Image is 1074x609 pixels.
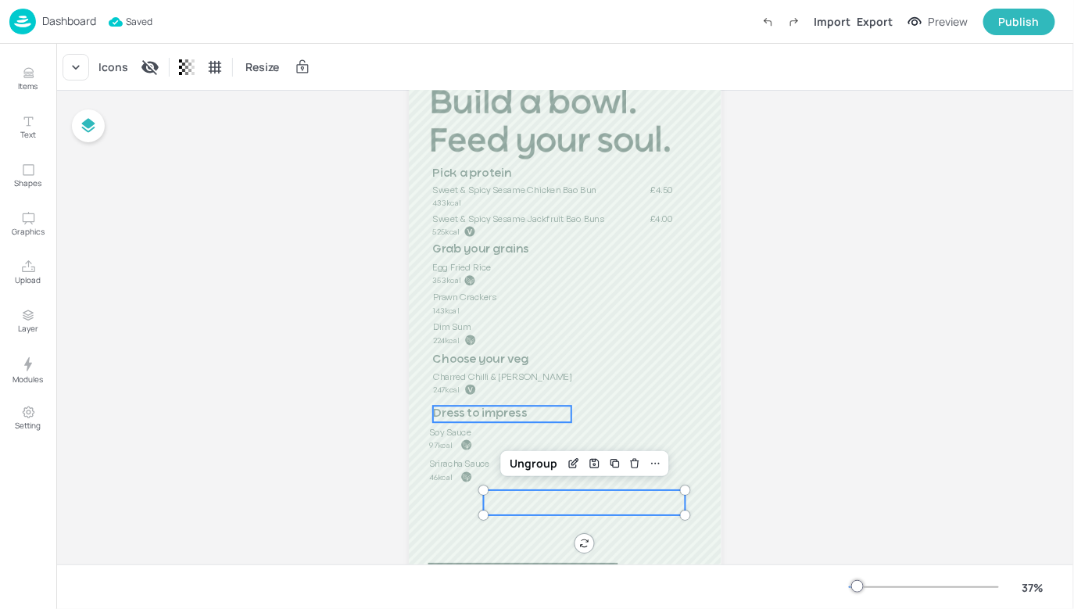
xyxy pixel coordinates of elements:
span: Sweet & Spicy Sesame Chicken Bao Bun [433,184,596,195]
span: £4.00 [651,213,674,224]
span: Prawn Crackers [433,292,496,303]
div: Duplicate [604,453,625,474]
span: Sriracha Sauce [429,458,490,470]
span: Resize [242,59,282,75]
div: Import [814,13,850,30]
button: Publish [983,9,1055,35]
span: 46kcal [430,472,453,482]
span: Soy Sauce [429,426,471,438]
span: 247kcal [434,385,460,394]
p: Dashboard [42,16,96,27]
span: Sweet & Spicy Sesame Jackfruit Bao Buns [433,213,604,224]
label: Undo (Ctrl + Z) [754,9,781,35]
div: Display condition [138,55,163,80]
span: 97kcal [430,440,453,450]
span: 224kcal [434,335,460,345]
div: 37 % [1015,579,1052,596]
span: Charred Chilli & [PERSON_NAME] [433,371,572,382]
span: 433kcal [433,198,461,207]
span: 353kcal [433,276,461,285]
span: 143kcal [434,306,460,315]
div: Export [857,13,893,30]
span: Dim Sum [433,321,471,333]
span: £4.50 [651,184,674,195]
div: Edit Item [564,453,584,474]
button: Preview [899,10,977,34]
span: Grab your grains [433,243,530,255]
span: 525kcal [433,227,460,236]
span: Saved [109,14,152,30]
label: Redo (Ctrl + Y) [781,9,807,35]
div: Publish [999,13,1040,30]
img: logo-86c26b7e.jpg [9,9,36,34]
div: Icons [95,55,131,80]
div: Ungroup [503,453,564,474]
span: Egg Fried Rice [433,262,492,274]
div: Delete [625,453,645,474]
span: Choose your veg [433,354,528,366]
span: Pick a protein [433,167,512,179]
span: Dress to impress [433,408,527,420]
div: Preview [928,13,968,30]
div: Save Layout [584,453,604,474]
